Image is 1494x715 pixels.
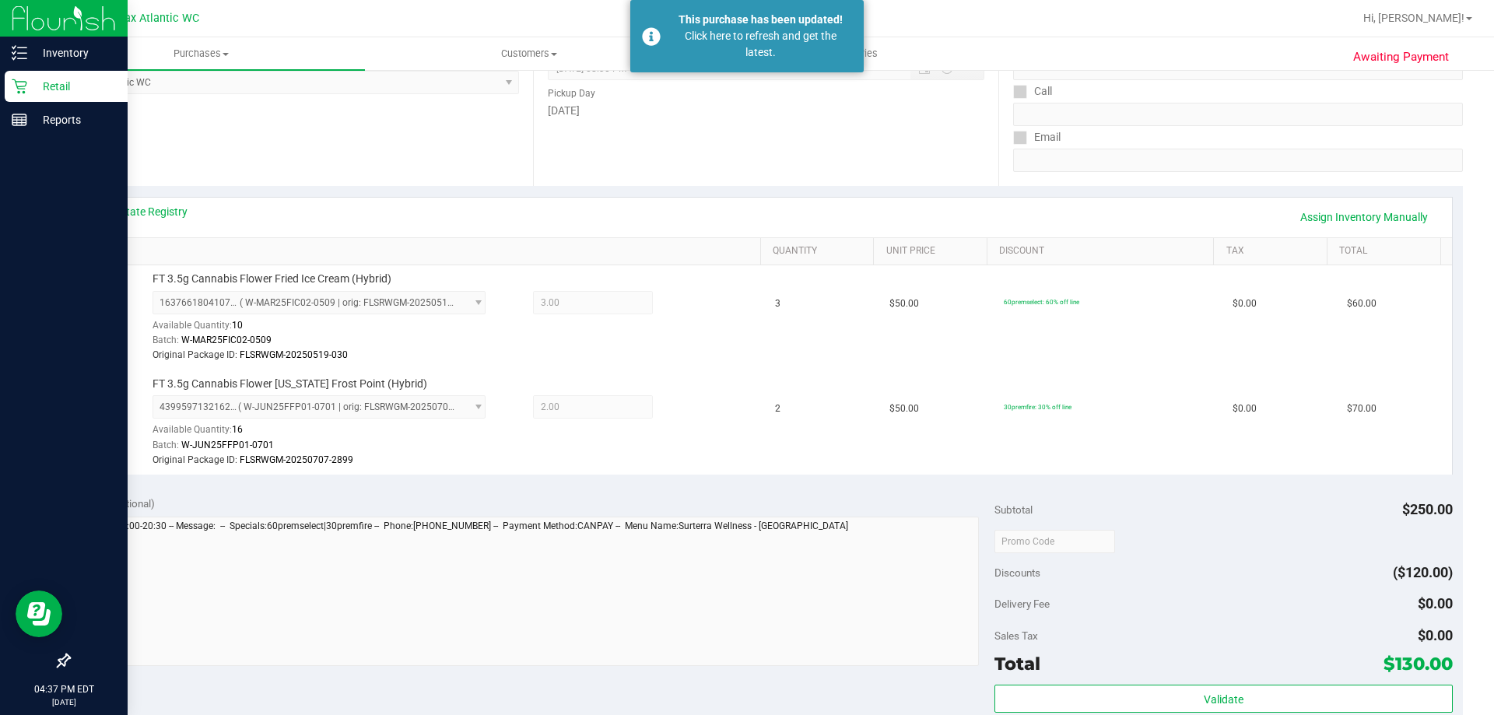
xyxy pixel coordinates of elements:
[889,401,919,416] span: $50.00
[232,320,243,331] span: 10
[1004,298,1079,306] span: 60premselect: 60% off line
[886,245,981,258] a: Unit Price
[994,530,1115,553] input: Promo Code
[1290,204,1438,230] a: Assign Inventory Manually
[153,440,179,450] span: Batch:
[12,79,27,94] inline-svg: Retail
[1402,501,1453,517] span: $250.00
[548,103,984,119] div: [DATE]
[92,245,754,258] a: SKU
[153,314,503,345] div: Available Quantity:
[669,28,852,61] div: Click here to refresh and get the latest.
[1013,80,1052,103] label: Call
[1418,627,1453,643] span: $0.00
[1004,403,1071,411] span: 30premfire: 30% off line
[240,454,353,465] span: FLSRWGM-20250707-2899
[1013,126,1061,149] label: Email
[7,682,121,696] p: 04:37 PM EDT
[1013,103,1463,126] input: Format: (999) 999-9999
[153,419,503,449] div: Available Quantity:
[37,47,365,61] span: Purchases
[775,296,780,311] span: 3
[16,591,62,637] iframe: Resource center
[94,204,188,219] a: View State Registry
[1347,401,1377,416] span: $70.00
[773,245,868,258] a: Quantity
[1233,296,1257,311] span: $0.00
[994,629,1038,642] span: Sales Tax
[889,296,919,311] span: $50.00
[12,112,27,128] inline-svg: Reports
[1233,401,1257,416] span: $0.00
[1347,296,1377,311] span: $60.00
[232,424,243,435] span: 16
[153,377,427,391] span: FT 3.5g Cannabis Flower [US_STATE] Frost Point (Hybrid)
[548,86,595,100] label: Pickup Day
[1339,245,1434,258] a: Total
[365,37,693,70] a: Customers
[994,598,1050,610] span: Delivery Fee
[153,335,179,345] span: Batch:
[37,37,365,70] a: Purchases
[1363,12,1464,24] span: Hi, [PERSON_NAME]!
[27,110,121,129] p: Reports
[775,401,780,416] span: 2
[1226,245,1321,258] a: Tax
[7,696,121,708] p: [DATE]
[366,47,692,61] span: Customers
[153,454,237,465] span: Original Package ID:
[994,559,1040,587] span: Discounts
[994,503,1033,516] span: Subtotal
[669,12,852,28] div: This purchase has been updated!
[153,272,391,286] span: FT 3.5g Cannabis Flower Fried Ice Cream (Hybrid)
[1393,564,1453,580] span: ($120.00)
[1384,653,1453,675] span: $130.00
[181,440,274,450] span: W-JUN25FFP01-0701
[153,349,237,360] span: Original Package ID:
[999,245,1208,258] a: Discount
[1204,693,1243,706] span: Validate
[1353,48,1449,66] span: Awaiting Payment
[118,12,199,25] span: Jax Atlantic WC
[240,349,348,360] span: FLSRWGM-20250519-030
[27,77,121,96] p: Retail
[994,685,1452,713] button: Validate
[27,44,121,62] p: Inventory
[12,45,27,61] inline-svg: Inventory
[181,335,272,345] span: W-MAR25FIC02-0509
[1418,595,1453,612] span: $0.00
[994,653,1040,675] span: Total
